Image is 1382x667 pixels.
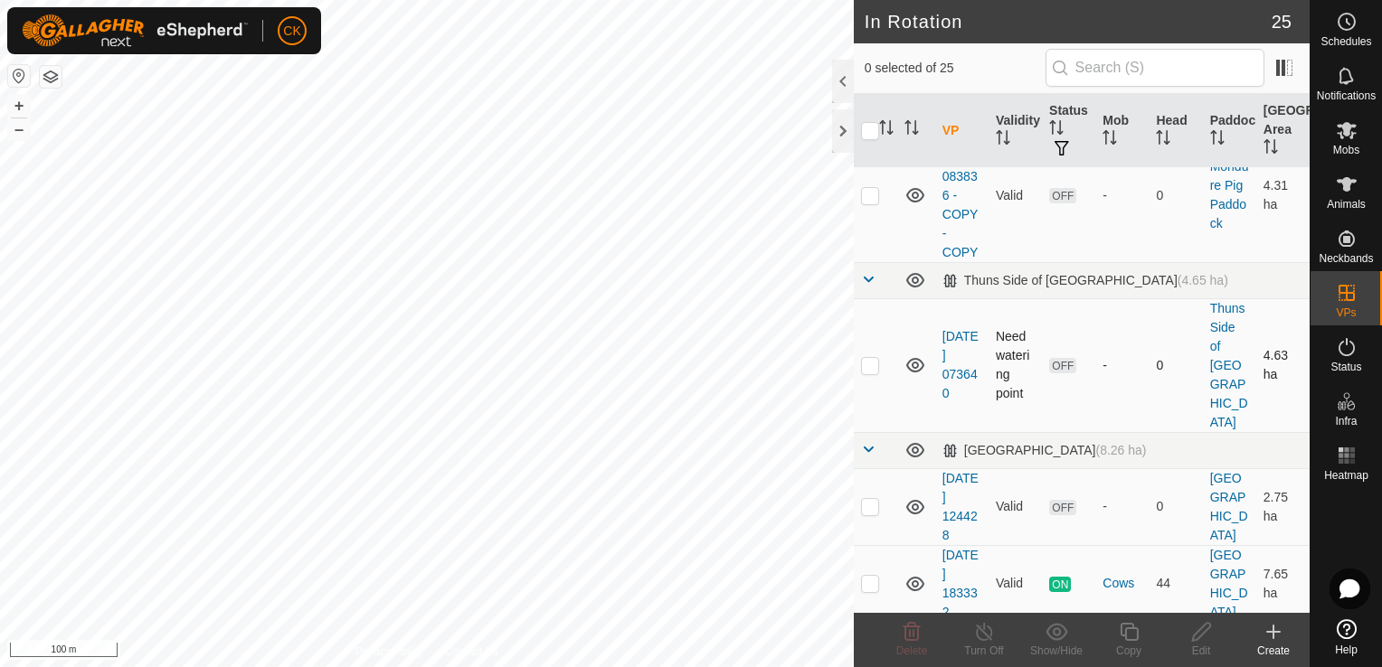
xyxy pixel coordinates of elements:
a: [GEOGRAPHIC_DATA] [1210,548,1248,619]
td: Need watering point [989,298,1042,432]
span: (4.65 ha) [1178,273,1228,287]
span: ON [1049,577,1071,592]
th: VP [935,94,989,168]
span: Infra [1335,416,1357,427]
th: Status [1042,94,1095,168]
td: 4.63 ha [1256,298,1310,432]
td: 4.31 ha [1256,128,1310,262]
span: Delete [896,644,928,657]
p-sorticon: Activate to sort [996,133,1010,147]
th: Mob [1095,94,1149,168]
span: Animals [1327,199,1366,210]
p-sorticon: Activate to sort [1156,133,1170,147]
button: Reset Map [8,65,30,87]
td: Valid [989,468,1042,545]
td: 7.65 ha [1256,545,1310,622]
span: 0 selected of 25 [865,59,1046,78]
span: Heatmap [1324,470,1368,481]
p-sorticon: Activate to sort [904,123,919,137]
span: Notifications [1317,90,1376,101]
span: Neckbands [1319,253,1373,264]
div: Create [1237,643,1310,659]
a: [DATE] 124428 [942,471,979,542]
div: Cows [1103,574,1141,593]
div: Copy [1093,643,1165,659]
p-sorticon: Activate to sort [1210,133,1225,147]
td: 0 [1149,128,1202,262]
button: – [8,118,30,140]
a: Privacy Policy [355,644,423,660]
a: Thuns Side of [GEOGRAPHIC_DATA] [1210,301,1248,429]
span: Status [1330,362,1361,372]
div: [GEOGRAPHIC_DATA] [942,443,1147,458]
p-sorticon: Activate to sort [1103,133,1117,147]
td: Valid [989,545,1042,622]
div: Edit [1165,643,1237,659]
td: Valid [989,128,1042,262]
div: - [1103,186,1141,205]
span: VPs [1336,307,1356,318]
td: 0 [1149,468,1202,545]
div: Thuns Side of [GEOGRAPHIC_DATA] [942,273,1228,288]
div: - [1103,497,1141,516]
span: Mobs [1333,145,1359,155]
span: OFF [1049,188,1076,203]
th: Paddock [1203,94,1256,168]
input: Search (S) [1046,49,1264,87]
span: Help [1335,644,1358,655]
span: CK [283,22,300,41]
td: 0 [1149,298,1202,432]
span: Schedules [1320,36,1371,47]
a: Contact Us [445,644,498,660]
p-sorticon: Activate to sort [1264,142,1278,156]
a: Help [1311,612,1382,662]
p-sorticon: Activate to sort [1049,123,1064,137]
span: 25 [1272,8,1292,35]
button: Map Layers [40,66,62,88]
a: [DATE] 183332 [942,548,979,619]
p-sorticon: Activate to sort [879,123,894,137]
td: 2.75 ha [1256,468,1310,545]
button: + [8,95,30,117]
img: Gallagher Logo [22,14,248,47]
th: [GEOGRAPHIC_DATA] Area [1256,94,1310,168]
th: Head [1149,94,1202,168]
div: - [1103,356,1141,375]
span: (8.26 ha) [1096,443,1147,457]
th: Validity [989,94,1042,168]
div: Turn Off [948,643,1020,659]
div: Show/Hide [1020,643,1093,659]
a: [DATE] 073640 [942,329,979,400]
h2: In Rotation [865,11,1272,33]
span: OFF [1049,500,1076,515]
a: [DATE] 083836 - COPY - COPY [942,131,979,259]
span: OFF [1049,358,1076,373]
td: 44 [1149,545,1202,622]
a: [GEOGRAPHIC_DATA] [1210,471,1248,542]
